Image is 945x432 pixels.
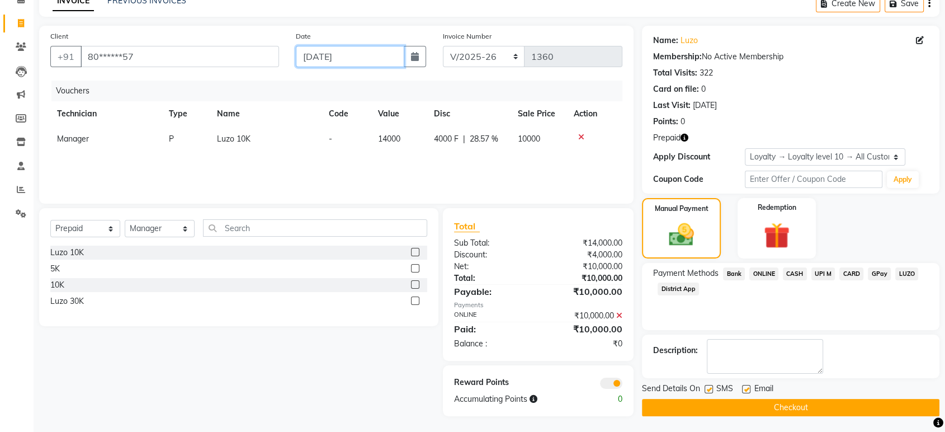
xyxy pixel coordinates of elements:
th: Disc [427,101,511,126]
span: District App [658,283,699,295]
div: Payable: [446,285,538,298]
span: 4000 F [434,133,459,145]
span: Payment Methods [653,267,719,279]
div: ₹10,000.00 [538,273,631,284]
span: LUZO [895,267,918,280]
span: | [463,133,465,145]
div: ₹0 [538,338,631,350]
button: Checkout [642,399,939,416]
span: SMS [716,383,733,397]
span: Total [454,220,480,232]
div: [DATE] [693,100,717,111]
div: ₹10,000.00 [538,310,631,322]
span: 10000 [518,134,540,144]
div: Payments [454,300,622,310]
span: Luzo 10K [217,134,251,144]
input: Search [203,219,427,237]
span: UPI M [811,267,835,280]
span: Bank [723,267,745,280]
span: 14000 [378,134,400,144]
div: Points: [653,116,678,128]
div: Accumulating Points [446,393,585,405]
th: Type [162,101,210,126]
div: 0 [681,116,685,128]
label: Date [296,31,311,41]
th: Action [567,101,622,126]
th: Code [322,101,372,126]
span: Send Details On [642,383,700,397]
span: CASH [783,267,807,280]
div: Description: [653,345,698,356]
span: - [329,134,332,144]
th: Sale Price [511,101,567,126]
div: ₹14,000.00 [538,237,631,249]
th: Name [210,101,322,126]
span: CARD [839,267,863,280]
div: ₹10,000.00 [538,261,631,273]
th: Technician [50,101,162,126]
div: ONLINE [446,310,538,322]
div: Total: [446,273,538,284]
span: ONLINE [749,267,778,280]
div: Sub Total: [446,237,538,249]
input: Enter Offer / Coupon Code [745,171,882,188]
input: Search by Name/Mobile/Email/Code [81,46,279,67]
div: Net: [446,261,538,273]
div: 0 [701,83,706,95]
div: Card on file: [653,83,699,95]
span: Manager [57,134,89,144]
div: Paid: [446,322,538,336]
span: 28.57 % [470,133,498,145]
label: Manual Payment [655,204,708,214]
div: Balance : [446,338,538,350]
div: ₹10,000.00 [538,285,631,298]
span: GPay [868,267,891,280]
div: Luzo 10K [50,247,84,259]
div: Membership: [653,51,702,63]
div: 5K [50,263,60,275]
div: 0 [584,393,631,405]
div: ₹10,000.00 [538,322,631,336]
div: ₹4,000.00 [538,249,631,261]
span: Email [754,383,773,397]
div: Last Visit: [653,100,691,111]
a: Luzo [681,35,698,46]
div: No Active Membership [653,51,928,63]
img: _cash.svg [661,220,701,249]
th: Value [371,101,427,126]
button: +91 [50,46,82,67]
label: Redemption [757,203,796,213]
div: Vouchers [51,81,631,101]
div: Reward Points [446,377,538,389]
span: Prepaid [653,132,681,144]
div: Apply Discount [653,151,745,163]
div: Coupon Code [653,173,745,185]
div: 10K [50,279,64,291]
div: Luzo 30K [50,295,84,307]
div: Total Visits: [653,67,697,79]
label: Invoice Number [443,31,492,41]
div: 322 [700,67,713,79]
button: Apply [887,171,919,188]
div: Name: [653,35,678,46]
td: P [162,126,210,152]
div: Discount: [446,249,538,261]
img: _gift.svg [755,219,797,252]
label: Client [50,31,68,41]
